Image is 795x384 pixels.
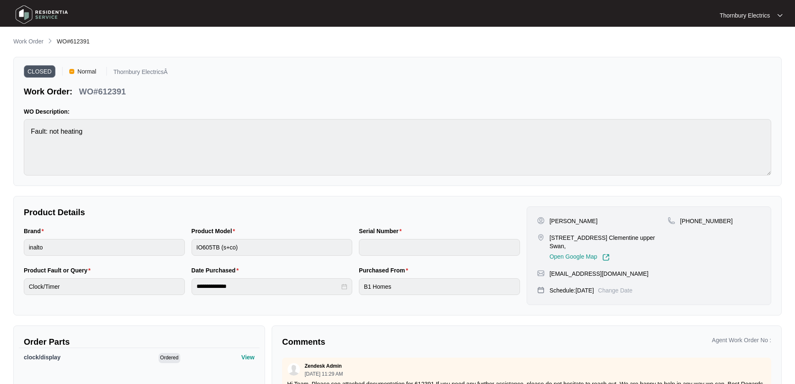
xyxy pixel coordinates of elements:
[305,363,342,369] p: Zendesk Admin
[192,266,242,275] label: Date Purchased
[550,286,594,295] p: Schedule: [DATE]
[79,86,126,97] p: WO#612391
[24,206,520,218] p: Product Details
[777,13,782,18] img: dropdown arrow
[537,234,545,241] img: map-pin
[24,227,47,235] label: Brand
[24,239,185,256] input: Brand
[537,270,545,277] img: map-pin
[359,239,520,256] input: Serial Number
[282,336,521,348] p: Comments
[550,270,649,278] p: [EMAIL_ADDRESS][DOMAIN_NAME]
[192,239,353,256] input: Product Model
[13,2,71,27] img: residentia service logo
[359,278,520,295] input: Purchased From
[74,65,100,78] span: Normal
[668,217,675,224] img: map-pin
[24,86,72,97] p: Work Order:
[197,282,340,291] input: Date Purchased
[598,286,633,295] p: Change Date
[719,11,770,20] p: Thornbury Electrics
[24,119,771,175] textarea: Fault: not heating
[602,254,610,261] img: Link-External
[537,217,545,224] img: user-pin
[241,353,255,361] p: View
[550,217,598,225] p: [PERSON_NAME]
[24,266,94,275] label: Product Fault or Query
[712,336,771,344] p: Agent Work Order No :
[57,38,90,45] span: WO#612391
[359,227,405,235] label: Serial Number
[12,37,45,46] a: Work Order
[47,38,53,44] img: chevron-right
[24,278,185,295] input: Product Fault or Query
[69,69,74,74] img: Vercel Logo
[305,371,343,376] p: [DATE] 11:29 AM
[550,254,610,261] a: Open Google Map
[537,286,545,294] img: map-pin
[359,266,411,275] label: Purchased From
[13,37,43,46] p: Work Order
[24,107,771,116] p: WO Description:
[680,217,733,225] p: [PHONE_NUMBER]
[159,353,180,363] span: Ordered
[114,69,168,78] p: Thornbury ElectricsÂ
[192,227,239,235] label: Product Model
[24,354,61,361] span: clock/display
[550,234,668,250] p: [STREET_ADDRESS] Clementine upper Swan,
[24,65,56,78] span: CLOSED
[288,363,300,376] img: user.svg
[24,336,255,348] p: Order Parts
